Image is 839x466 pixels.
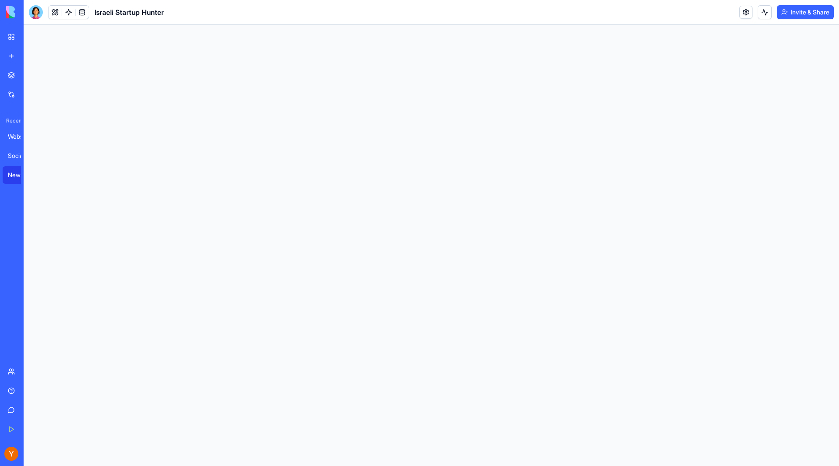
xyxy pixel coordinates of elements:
span: Israeli Startup Hunter [94,7,164,18]
img: ACg8ocKKmw1B5YjjdIxTReIFLpjOIn1ULGa3qRQpM8Mt_L5JmWuBbQ=s96-c [4,447,18,461]
div: Social Media Content Generator [8,151,32,160]
span: Recent [3,117,21,124]
div: New App [8,171,32,179]
button: Invite & Share [777,5,834,19]
img: logo [6,6,60,18]
div: Website Spell Checker [8,132,32,141]
a: Website Spell Checker [3,128,38,145]
a: New App [3,166,38,184]
a: Social Media Content Generator [3,147,38,165]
